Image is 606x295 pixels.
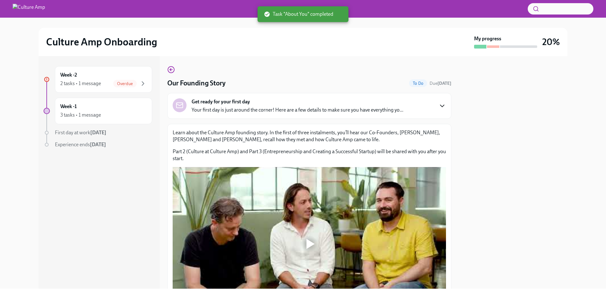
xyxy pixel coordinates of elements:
[44,98,152,124] a: Week -13 tasks • 1 message
[542,36,560,48] h3: 20%
[55,130,106,136] span: First day at work
[113,81,137,86] span: Overdue
[90,142,106,147] strong: [DATE]
[60,112,101,119] div: 3 tasks • 1 message
[173,129,446,143] p: Learn about the Culture Amp founding story. In the first of three instalments, you’ll hear our Co...
[44,66,152,93] a: Week -22 tasks • 1 messageOverdue
[13,4,45,14] img: Culture Amp
[60,72,77,78] h6: Week -2
[90,130,106,136] strong: [DATE]
[167,78,226,88] h4: Our Founding Story
[474,35,501,42] strong: My progress
[409,81,427,86] span: To Do
[46,36,157,48] h2: Culture Amp Onboarding
[60,103,77,110] h6: Week -1
[430,81,451,86] span: Due
[192,107,403,113] p: Your first day is just around the corner! Here are a few details to make sure you have everything...
[430,80,451,86] span: September 26th, 2025 18:00
[44,129,152,136] a: First day at work[DATE]
[173,148,446,162] p: Part 2 (Culture at Culture Amp) and Part 3 (Entrepreneurship and Creating a Successful Startup) w...
[192,98,250,105] strong: Get ready for your first day
[55,142,106,147] span: Experience ends
[437,81,451,86] strong: [DATE]
[60,80,101,87] div: 2 tasks • 1 message
[264,11,333,18] span: Task "About You" completed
